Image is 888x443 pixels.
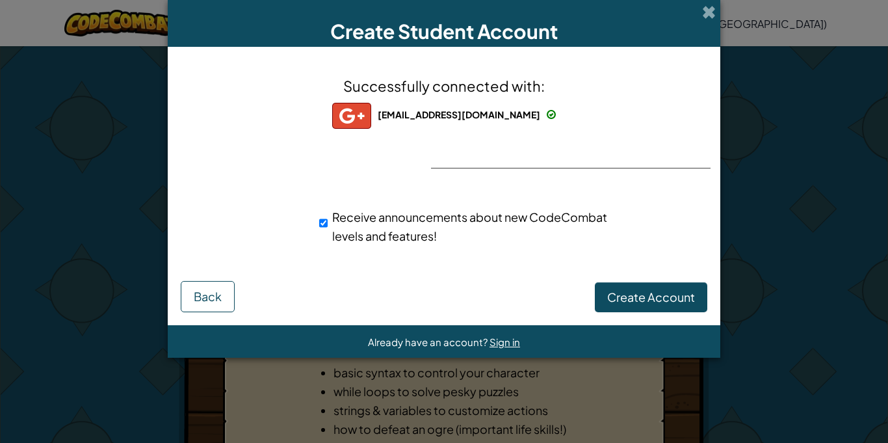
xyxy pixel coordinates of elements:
span: Already have an account? [368,336,490,348]
img: gplus_small.png [332,103,371,129]
span: Back [194,289,222,304]
a: Sign in [490,336,520,348]
button: Back [181,281,235,312]
span: Create Account [607,289,695,304]
span: Successfully connected with: [343,77,545,95]
input: Receive announcements about new CodeCombat levels and features! [319,210,328,236]
span: Create Student Account [330,19,558,44]
span: [EMAIL_ADDRESS][DOMAIN_NAME] [378,109,540,120]
span: Receive announcements about new CodeCombat levels and features! [332,209,607,243]
button: Create Account [595,282,707,312]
